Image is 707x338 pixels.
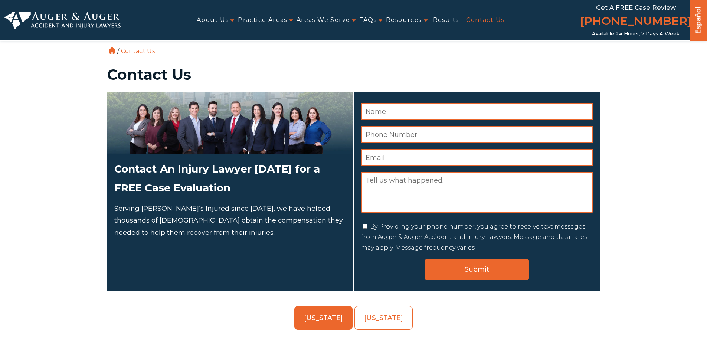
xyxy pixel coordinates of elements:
[114,203,346,239] p: Serving [PERSON_NAME]’s Injured since [DATE], we have helped thousands of [DEMOGRAPHIC_DATA] obta...
[596,4,676,11] span: Get a FREE Case Review
[294,306,353,330] a: [US_STATE]
[4,12,121,29] img: Auger & Auger Accident and Injury Lawyers Logo
[361,223,587,252] label: By Providing your phone number, you agree to receive text messages from Auger & Auger Accident an...
[361,149,593,166] input: Email
[359,12,377,29] a: FAQs
[361,126,593,143] input: Phone Number
[386,12,422,29] a: Resources
[109,47,115,54] a: Home
[580,13,691,31] a: [PHONE_NUMBER]
[297,12,350,29] a: Areas We Serve
[107,92,353,154] img: Attorneys
[592,31,680,37] span: Available 24 Hours, 7 Days a Week
[238,12,287,29] a: Practice Areas
[107,67,600,82] h1: Contact Us
[197,12,229,29] a: About Us
[361,103,593,120] input: Name
[433,12,459,29] a: Results
[425,259,529,280] input: Submit
[354,306,413,330] a: [US_STATE]
[114,160,346,197] h2: Contact An Injury Lawyer [DATE] for a FREE Case Evaluation
[119,47,157,55] li: Contact Us
[466,12,504,29] a: Contact Us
